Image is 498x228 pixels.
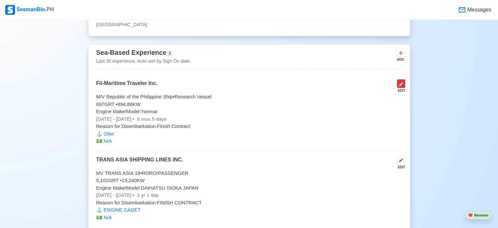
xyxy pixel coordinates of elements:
p: Reason for Disembarkation: Finish Contract [96,123,402,130]
p: Last 30 experience. Auto sort by Sign On date. [96,58,191,65]
p: Oiler [96,130,402,138]
p: Reason for Disembarkation: FINISH CONTRACT [96,199,402,207]
span: .PH [45,7,54,12]
div: ADD [396,57,404,62]
p: ENGINE CADET [96,206,402,214]
p: 5,101 GRT • 13,240 KW [96,177,402,184]
p: MV TRANS ASIA 18 • RORO/PASSENGER [96,170,402,177]
p: [GEOGRAPHIC_DATA] [96,21,402,29]
p: 697 GRT • 894.86 KW [96,101,402,108]
span: anchor [96,131,102,136]
span: 2 [168,51,172,56]
span: 1 yr 1 day [136,192,159,198]
p: N/A [96,137,402,145]
p: N/A [96,214,402,221]
p: [DATE] - [DATE] [96,192,402,199]
p: Fil-Maritime Traveler Inc. [96,79,158,93]
img: Logo [5,5,15,15]
span: • [133,192,134,198]
span: Messages [466,6,491,14]
span: Sea-Based Experience [96,49,167,56]
p: [DATE] - [DATE] [96,115,402,123]
p: M/V Republic of the Philippine Ship • Research Vessel [96,93,402,101]
div: EDIT [394,88,405,93]
span: • [133,116,134,122]
span: 6 mos 5 days [136,116,166,122]
p: TRANS ASIA SHIPPING LINES INC. [96,156,183,170]
span: anchor [96,207,102,213]
p: Engine Make/Model: Yanmar [96,108,402,115]
span: money [96,215,102,220]
div: SeamanBio [5,5,54,15]
span: heart [468,213,473,217]
p: Engine Make/Model: DAIHATSU ISOKA JAPAN [96,184,402,192]
button: heartReviews [465,211,491,220]
div: EDIT [394,165,405,170]
span: money [96,138,102,144]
